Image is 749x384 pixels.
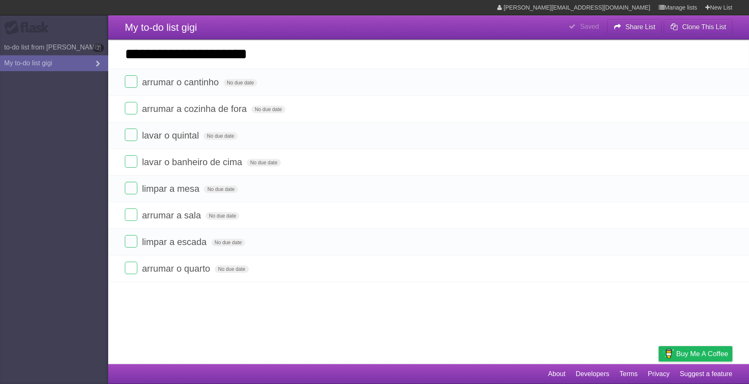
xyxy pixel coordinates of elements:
label: Done [125,102,137,114]
label: Done [125,155,137,168]
span: arrumar o cantinho [142,77,221,87]
a: Buy me a coffee [659,346,732,362]
span: No due date [211,239,245,246]
span: No due date [251,106,285,113]
a: Terms [620,366,638,382]
b: Share List [625,23,655,30]
label: Done [125,262,137,274]
span: No due date [206,212,239,220]
span: No due date [204,186,238,193]
span: My to-do list gigi [125,22,197,33]
span: arrumar a cozinha de fora [142,104,249,114]
span: No due date [247,159,280,166]
span: Buy me a coffee [676,347,728,361]
button: Clone This List [664,20,732,35]
span: arrumar o quarto [142,263,212,274]
label: Done [125,129,137,141]
label: Done [125,75,137,88]
a: Developers [575,366,609,382]
a: Privacy [648,366,670,382]
span: No due date [223,79,257,87]
label: Done [125,235,137,248]
span: lavar o quintal [142,130,201,141]
span: No due date [215,265,248,273]
label: Done [125,182,137,194]
span: limpar a mesa [142,183,201,194]
span: limpar a escada [142,237,208,247]
a: About [548,366,565,382]
a: Suggest a feature [680,366,732,382]
div: Flask [4,20,54,35]
label: Done [125,208,137,221]
span: lavar o banheiro de cima [142,157,244,167]
span: No due date [203,132,237,140]
button: Share List [607,20,662,35]
b: Saved [580,23,599,30]
span: arrumar a sala [142,210,203,220]
b: 7 [92,44,104,52]
img: Buy me a coffee [663,347,674,361]
b: Clone This List [682,23,726,30]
